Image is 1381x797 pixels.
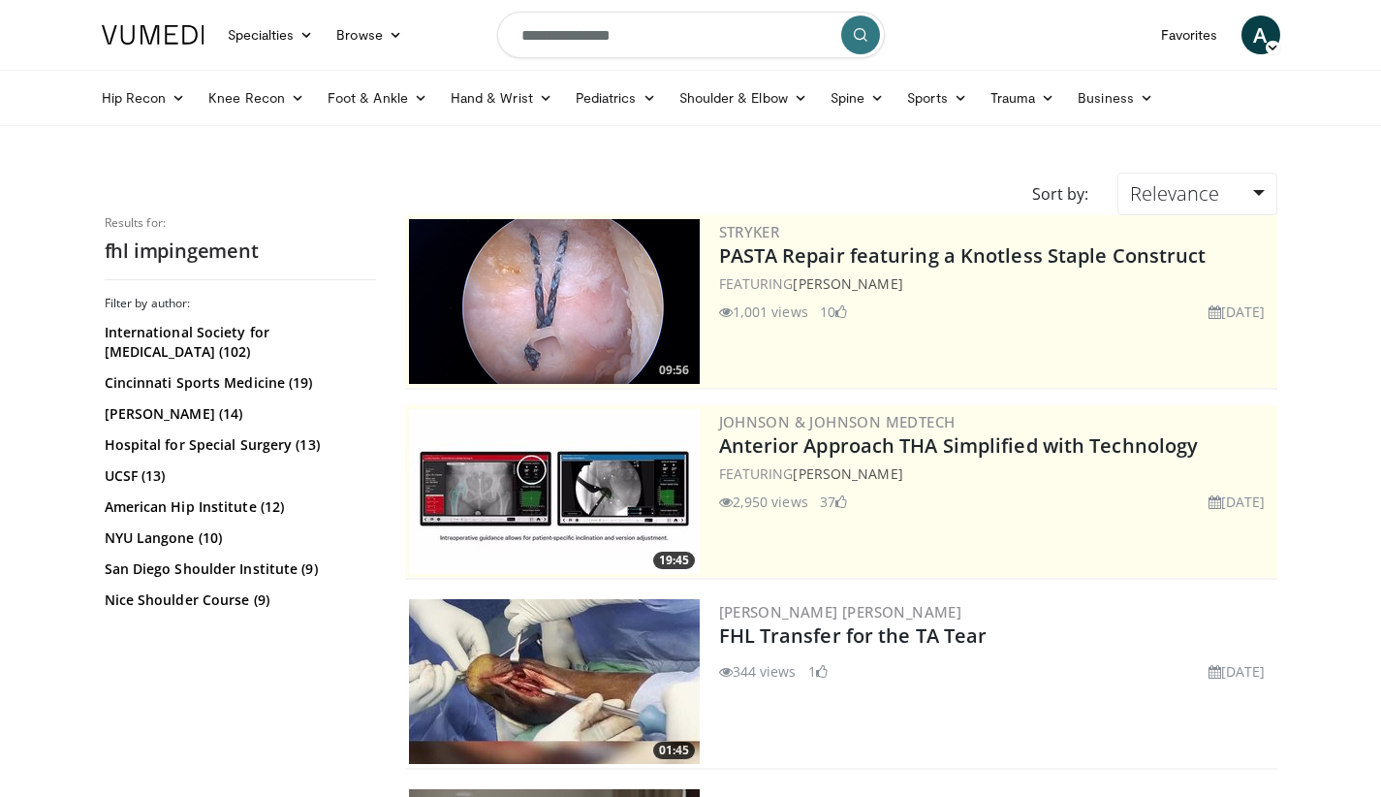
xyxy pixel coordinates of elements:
[719,661,797,682] li: 344 views
[719,222,780,241] a: Stryker
[820,492,847,512] li: 37
[325,16,414,54] a: Browse
[1130,180,1219,207] span: Relevance
[105,323,371,362] a: International Society for [MEDICAL_DATA] (102)
[819,79,895,117] a: Spine
[719,302,808,322] li: 1,001 views
[105,435,371,455] a: Hospital for Special Surgery (13)
[1018,173,1103,215] div: Sort by:
[1208,661,1266,682] li: [DATE]
[1208,302,1266,322] li: [DATE]
[105,404,371,424] a: [PERSON_NAME] (14)
[409,599,700,764] a: 01:45
[409,599,700,764] img: 0ae922ba-22db-4528-b6ef-71c20d054d32.300x170_q85_crop-smart_upscale.jpg
[719,622,988,649] a: FHL Transfer for the TA Tear
[793,464,902,483] a: [PERSON_NAME]
[719,273,1273,294] div: FEATURING
[216,16,326,54] a: Specialties
[653,362,695,379] span: 09:56
[808,661,828,682] li: 1
[105,466,371,486] a: UCSF (13)
[719,242,1207,269] a: PASTA Repair featuring a Knotless Staple Construct
[979,79,1067,117] a: Trauma
[564,79,668,117] a: Pediatrics
[1117,173,1276,215] a: Relevance
[105,296,376,311] h3: Filter by author:
[105,590,371,610] a: Nice Shoulder Course (9)
[105,215,376,231] p: Results for:
[316,79,439,117] a: Foot & Ankle
[1066,79,1165,117] a: Business
[197,79,316,117] a: Knee Recon
[105,497,371,517] a: American Hip Institute (12)
[409,409,700,574] img: 06bb1c17-1231-4454-8f12-6191b0b3b81a.300x170_q85_crop-smart_upscale.jpg
[719,412,956,431] a: Johnson & Johnson MedTech
[793,274,902,293] a: [PERSON_NAME]
[653,742,695,759] span: 01:45
[719,432,1199,459] a: Anterior Approach THA Simplified with Technology
[409,409,700,574] a: 19:45
[1241,16,1280,54] a: A
[719,463,1273,484] div: FEATURING
[105,373,371,393] a: Cincinnati Sports Medicine (19)
[653,552,695,569] span: 19:45
[820,302,847,322] li: 10
[105,239,376,264] h2: fhl impingement
[895,79,979,117] a: Sports
[719,492,808,512] li: 2,950 views
[668,79,819,117] a: Shoulder & Elbow
[102,25,204,45] img: VuMedi Logo
[105,559,371,579] a: San Diego Shoulder Institute (9)
[719,602,962,622] a: [PERSON_NAME] [PERSON_NAME]
[1149,16,1230,54] a: Favorites
[90,79,198,117] a: Hip Recon
[409,219,700,384] a: 09:56
[1208,492,1266,512] li: [DATE]
[409,219,700,384] img: 84acc7eb-cb93-455a-a344-5c35427a46c1.png.300x170_q85_crop-smart_upscale.png
[439,79,564,117] a: Hand & Wrist
[105,528,371,548] a: NYU Langone (10)
[497,12,885,58] input: Search topics, interventions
